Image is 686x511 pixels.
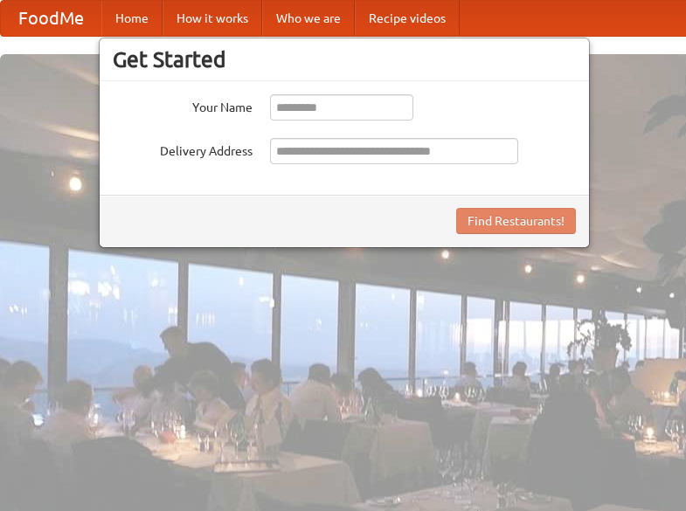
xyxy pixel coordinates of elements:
[113,94,253,116] label: Your Name
[101,1,163,36] a: Home
[1,1,101,36] a: FoodMe
[355,1,460,36] a: Recipe videos
[113,46,576,73] h3: Get Started
[163,1,262,36] a: How it works
[113,138,253,160] label: Delivery Address
[262,1,355,36] a: Who we are
[456,208,576,234] button: Find Restaurants!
